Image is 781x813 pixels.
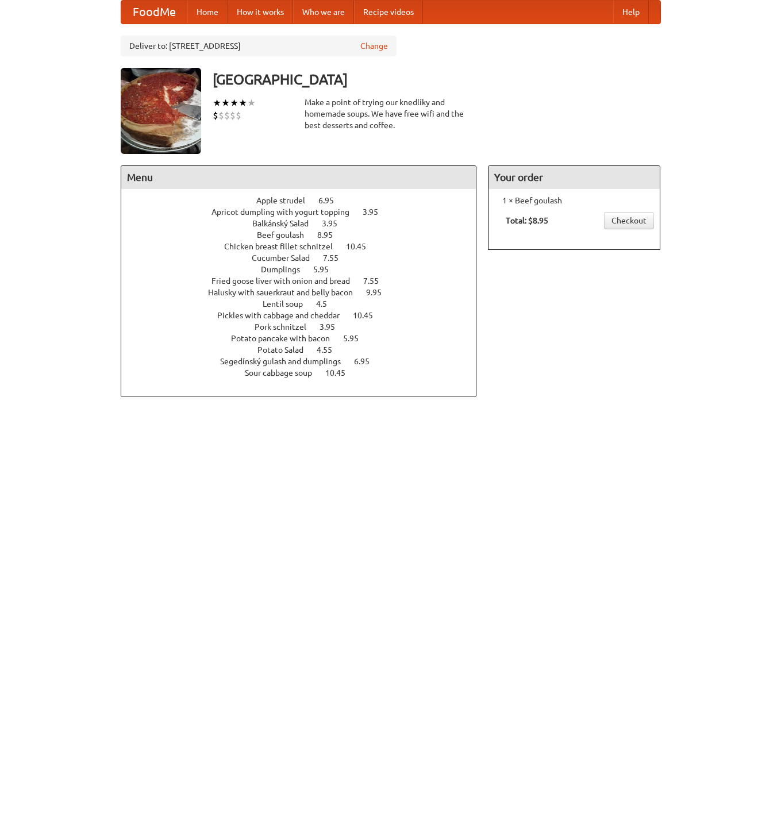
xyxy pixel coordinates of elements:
[257,230,354,240] a: Beef goulash 8.95
[318,196,345,205] span: 6.95
[293,1,354,24] a: Who we are
[506,216,548,225] b: Total: $8.95
[263,299,314,309] span: Lentil soup
[360,40,388,52] a: Change
[257,345,353,355] a: Potato Salad 4.55
[247,97,256,109] li: ★
[245,368,324,377] span: Sour cabbage soup
[316,299,338,309] span: 4.5
[252,253,360,263] a: Cucumber Salad 7.55
[346,242,378,251] span: 10.45
[245,368,367,377] a: Sour cabbage soup 10.45
[322,219,349,228] span: 3.95
[231,334,341,343] span: Potato pancake with bacon
[363,207,390,217] span: 3.95
[211,207,399,217] a: Apricot dumpling with yogurt topping 3.95
[213,97,221,109] li: ★
[354,357,381,366] span: 6.95
[218,109,224,122] li: $
[263,299,348,309] a: Lentil soup 4.5
[494,195,654,206] li: 1 × Beef goulash
[488,166,660,189] h4: Your order
[221,97,230,109] li: ★
[121,36,397,56] div: Deliver to: [STREET_ADDRESS]
[363,276,390,286] span: 7.55
[211,276,400,286] a: Fried goose liver with onion and bread 7.55
[213,68,661,91] h3: [GEOGRAPHIC_DATA]
[121,166,476,189] h4: Menu
[252,253,321,263] span: Cucumber Salad
[187,1,228,24] a: Home
[220,357,391,366] a: Segedínský gulash and dumplings 6.95
[252,219,359,228] a: Balkánský Salad 3.95
[255,322,356,332] a: Pork schnitzel 3.95
[604,212,654,229] a: Checkout
[366,288,393,297] span: 9.95
[313,265,340,274] span: 5.95
[255,322,318,332] span: Pork schnitzel
[211,276,361,286] span: Fried goose liver with onion and bread
[305,97,477,131] div: Make a point of trying our knedlíky and homemade soups. We have free wifi and the best desserts a...
[257,345,315,355] span: Potato Salad
[343,334,370,343] span: 5.95
[261,265,350,274] a: Dumplings 5.95
[256,196,317,205] span: Apple strudel
[353,311,384,320] span: 10.45
[317,345,344,355] span: 4.55
[261,265,311,274] span: Dumplings
[325,368,357,377] span: 10.45
[217,311,351,320] span: Pickles with cabbage and cheddar
[211,207,361,217] span: Apricot dumpling with yogurt topping
[228,1,293,24] a: How it works
[224,242,387,251] a: Chicken breast fillet schnitzel 10.45
[208,288,364,297] span: Halusky with sauerkraut and belly bacon
[121,1,187,24] a: FoodMe
[230,109,236,122] li: $
[208,288,403,297] a: Halusky with sauerkraut and belly bacon 9.95
[231,334,380,343] a: Potato pancake with bacon 5.95
[257,230,316,240] span: Beef goulash
[121,68,201,154] img: angular.jpg
[317,230,344,240] span: 8.95
[217,311,394,320] a: Pickles with cabbage and cheddar 10.45
[252,219,320,228] span: Balkánský Salad
[224,242,344,251] span: Chicken breast fillet schnitzel
[323,253,350,263] span: 7.55
[224,109,230,122] li: $
[220,357,352,366] span: Segedínský gulash and dumplings
[236,109,241,122] li: $
[354,1,423,24] a: Recipe videos
[320,322,347,332] span: 3.95
[238,97,247,109] li: ★
[613,1,649,24] a: Help
[230,97,238,109] li: ★
[256,196,355,205] a: Apple strudel 6.95
[213,109,218,122] li: $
